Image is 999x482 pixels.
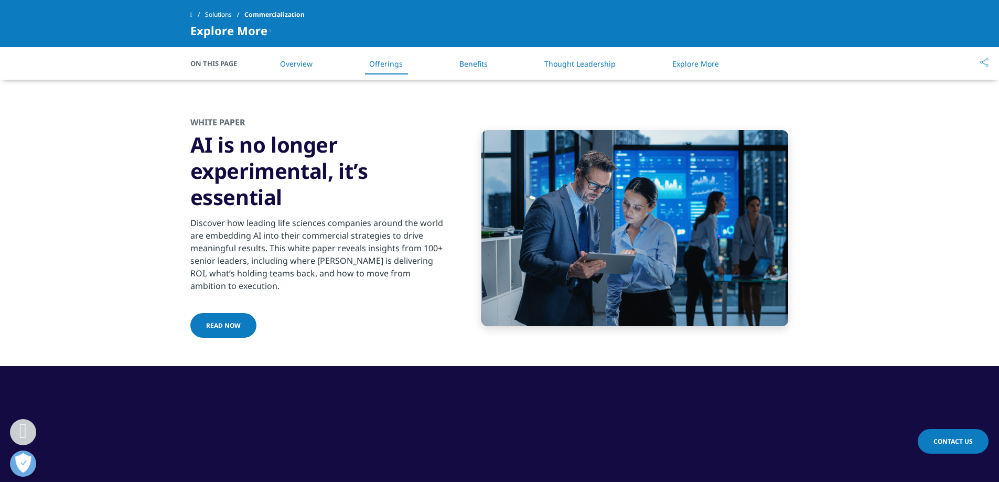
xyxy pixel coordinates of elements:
a: Thought Leadership [544,59,616,69]
span: Contact Us [933,437,973,446]
span: Read Now [206,321,241,330]
a: Benefits [459,59,488,69]
a: Overview [280,59,313,69]
h3: AI is no longer experimental, it’s essential [190,132,445,210]
a: Contact Us [918,429,989,454]
a: Read Now [190,313,256,338]
span: Commercialization [244,5,305,24]
a: Solutions [205,5,244,24]
span: On This Page [190,58,248,69]
a: Explore More [672,59,719,69]
button: Åbn præferencer [10,451,36,477]
span: Explore More [190,24,267,37]
a: Offerings [369,59,403,69]
div: Discover how leading life sciences companies around the world are embedding AI into their commerc... [190,210,445,292]
h2: White Paper [190,116,445,132]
